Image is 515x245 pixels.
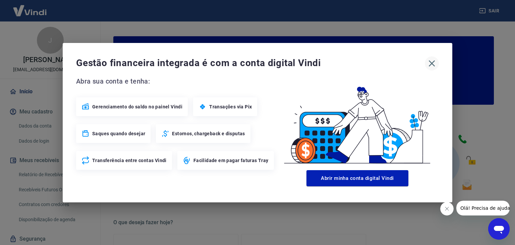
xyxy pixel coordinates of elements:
span: Facilidade em pagar faturas Tray [193,157,269,164]
iframe: Botão para abrir a janela de mensagens [488,218,510,240]
span: Gestão financeira integrada é com a conta digital Vindi [76,56,425,70]
span: Saques quando desejar [92,130,145,137]
span: Estornos, chargeback e disputas [172,130,245,137]
span: Transferência entre contas Vindi [92,157,167,164]
span: Gerenciamento do saldo no painel Vindi [92,103,182,110]
img: Good Billing [276,76,439,167]
iframe: Fechar mensagem [440,202,454,215]
button: Abrir minha conta digital Vindi [306,170,408,186]
span: Abra sua conta e tenha: [76,76,276,87]
span: Olá! Precisa de ajuda? [4,5,56,10]
iframe: Mensagem da empresa [456,201,510,215]
span: Transações via Pix [209,103,252,110]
